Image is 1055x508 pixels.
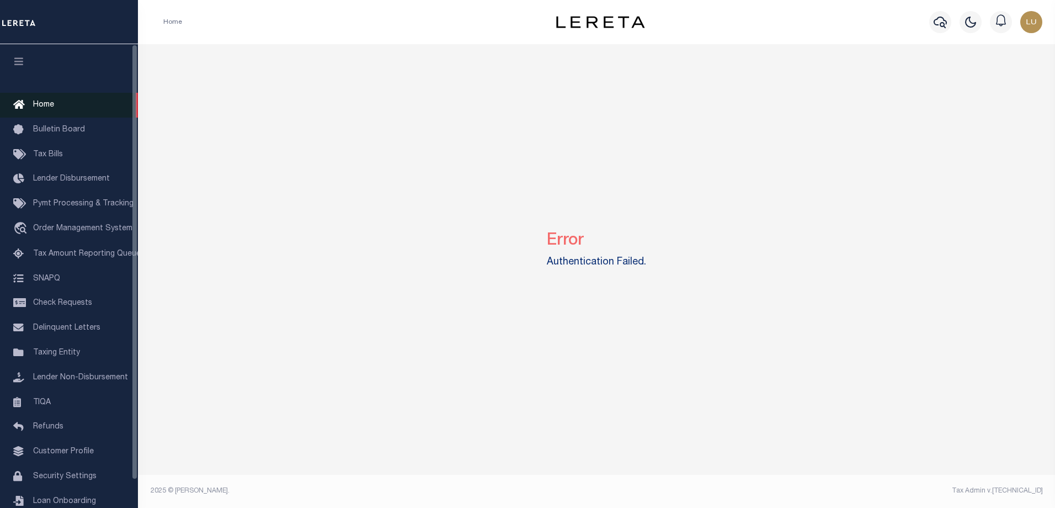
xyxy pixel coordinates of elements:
[33,473,97,480] span: Security Settings
[33,374,128,382] span: Lender Non-Disbursement
[142,486,597,496] div: 2025 © [PERSON_NAME].
[33,225,132,232] span: Order Management System
[33,423,63,431] span: Refunds
[33,299,92,307] span: Check Requests
[33,250,141,258] span: Tax Amount Reporting Queue
[1020,11,1042,33] img: svg+xml;base64,PHN2ZyB4bWxucz0iaHR0cDovL3d3dy53My5vcmcvMjAwMC9zdmciIHBvaW50ZXItZXZlbnRzPSJub25lIi...
[605,486,1043,496] div: Tax Admin v.[TECHNICAL_ID]
[33,349,80,357] span: Taxing Entity
[547,223,646,251] h2: Error
[33,175,110,183] span: Lender Disbursement
[33,324,100,332] span: Delinquent Letters
[33,101,54,109] span: Home
[33,398,51,406] span: TIQA
[13,222,31,236] i: travel_explore
[33,448,94,456] span: Customer Profile
[33,498,96,505] span: Loan Onboarding
[33,151,63,158] span: Tax Bills
[33,126,85,134] span: Bulletin Board
[33,274,60,282] span: SNAPQ
[556,16,644,28] img: logo-dark.svg
[33,200,134,208] span: Pymt Processing & Tracking
[163,17,182,27] li: Home
[547,255,646,270] label: Authentication Failed.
